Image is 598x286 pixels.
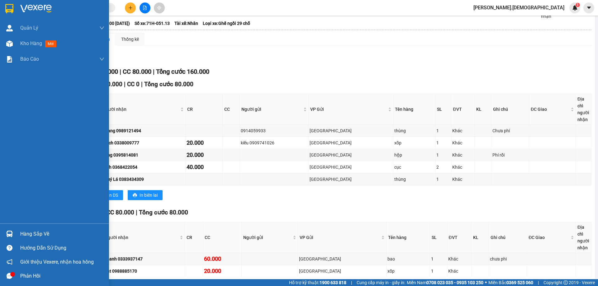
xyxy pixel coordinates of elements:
[394,176,434,183] div: thùng
[309,137,393,149] td: Sài Gòn
[310,152,392,158] div: [GEOGRAPHIC_DATA]
[127,81,140,88] span: CC 0
[430,222,447,253] th: SL
[102,152,184,158] div: Dũng 0395814081
[488,279,533,286] span: Miền Bắc
[309,125,393,137] td: Sài Gòn
[489,222,527,253] th: Ghi chú
[436,164,450,171] div: 2
[475,94,491,125] th: KL
[136,209,137,216] span: |
[572,5,578,11] img: icon-new-feature
[6,40,13,47] img: warehouse-icon
[187,138,221,147] div: 20.000
[5,4,13,13] img: logo-vxr
[394,139,434,146] div: xốp
[6,231,13,237] img: warehouse-icon
[452,152,473,158] div: Khác
[123,68,151,75] span: CC 80.000
[102,176,184,183] div: Thuý Lá 0383434309
[426,280,483,285] strong: 0708 023 035 - 0935 103 250
[144,81,193,88] span: Tổng cước 80.000
[472,222,489,253] th: KL
[436,139,450,146] div: 1
[203,222,242,253] th: CC
[491,94,529,125] th: Ghi chú
[357,279,405,286] span: Cung cấp máy in - giấy in:
[436,176,450,183] div: 1
[431,256,446,262] div: 1
[223,94,240,125] th: CC
[187,163,221,171] div: 40.000
[299,256,386,262] div: [GEOGRAPHIC_DATA]
[387,256,429,262] div: bao
[298,253,387,265] td: Sài Gòn
[387,268,429,274] div: xốp
[577,96,590,123] div: Địa chỉ người nhận
[187,151,221,159] div: 20.000
[309,161,393,173] td: Sài Gòn
[298,265,387,277] td: Sài Gòn
[128,190,163,200] button: printerIn biên lai
[20,40,42,46] span: Kho hàng
[7,273,12,279] span: message
[448,256,470,262] div: Khác
[310,127,392,134] div: [GEOGRAPHIC_DATA]
[452,176,473,183] div: Khác
[492,127,528,134] div: Chưa phí
[576,3,580,7] sup: 1
[124,81,126,88] span: |
[95,81,122,88] span: CR 80.000
[141,81,143,88] span: |
[531,106,569,113] span: ĐC Giao
[299,268,386,274] div: [GEOGRAPHIC_DATA]
[185,222,203,253] th: CR
[452,164,473,171] div: Khác
[436,127,450,134] div: 1
[120,68,121,75] span: |
[154,2,165,13] button: aim
[20,24,38,32] span: Quản Lý
[577,3,579,7] span: 1
[563,280,568,285] span: copyright
[583,2,594,13] button: caret-down
[102,164,184,171] div: sạch 0368422054
[20,258,94,266] span: Giới thiệu Vexere, nhận hoa hồng
[96,190,123,200] button: printerIn DS
[99,57,104,62] span: down
[20,229,104,239] div: Hàng sắp về
[300,234,380,241] span: VP Gửi
[431,268,446,274] div: 1
[310,139,392,146] div: [GEOGRAPHIC_DATA]
[125,2,136,13] button: plus
[103,106,179,113] span: Người nhận
[135,20,170,27] span: Số xe: 71H-051.13
[451,94,475,125] th: ĐVT
[6,56,13,63] img: solution-icon
[140,2,150,13] button: file-add
[435,94,452,125] th: SL
[407,279,483,286] span: Miền Nam
[203,20,250,27] span: Loại xe: Ghế ngồi 29 chỗ
[128,6,133,10] span: plus
[204,267,240,275] div: 20.000
[99,26,104,30] span: down
[448,268,470,274] div: Khác
[241,106,302,113] span: Người gửi
[309,149,393,161] td: Sài Gòn
[529,234,569,241] span: ĐC Giao
[452,127,473,134] div: Khác
[310,106,387,113] span: VP Gửi
[394,164,434,171] div: cục
[7,245,12,251] span: question-circle
[452,139,473,146] div: Khác
[447,222,472,253] th: ĐVT
[310,164,392,171] div: [GEOGRAPHIC_DATA]
[104,256,184,262] div: Thanh 0333937147
[20,243,104,253] div: Hướng dẫn sử dụng
[153,68,154,75] span: |
[387,222,430,253] th: Tên hàng
[121,36,139,43] div: Thống kê
[20,271,104,281] div: Phản hồi
[241,127,307,134] div: 0914059933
